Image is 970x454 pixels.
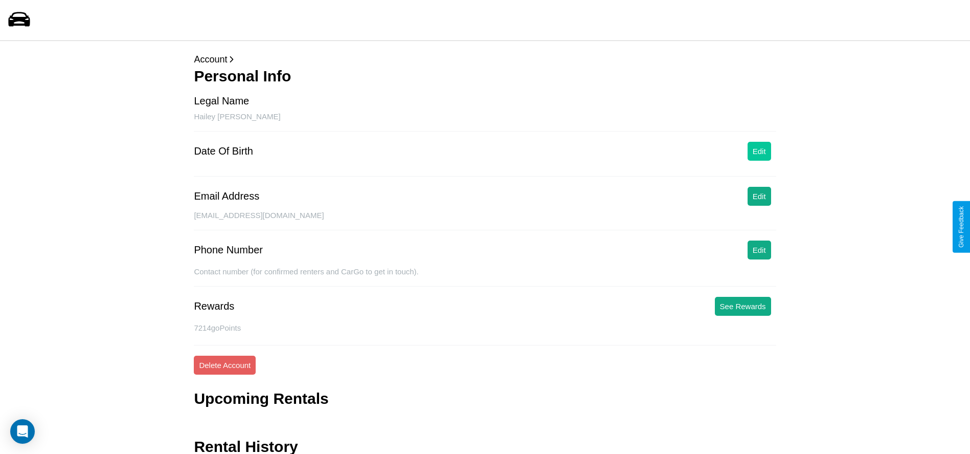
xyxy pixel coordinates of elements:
div: Phone Number [194,244,263,256]
p: 7214 goPoints [194,321,776,335]
div: Contact number (for confirmed renters and CarGo to get in touch). [194,267,776,287]
h3: Personal Info [194,68,776,85]
button: Delete Account [194,356,256,375]
div: Hailey [PERSON_NAME] [194,112,776,132]
button: See Rewards [715,297,771,316]
div: Open Intercom Messenger [10,419,35,444]
button: Edit [748,142,771,161]
div: [EMAIL_ADDRESS][DOMAIN_NAME] [194,211,776,230]
p: Account [194,51,776,68]
button: Edit [748,241,771,260]
h3: Upcoming Rentals [194,390,328,407]
button: Edit [748,187,771,206]
div: Email Address [194,190,259,202]
div: Rewards [194,300,234,312]
div: Date Of Birth [194,145,253,157]
div: Legal Name [194,95,249,107]
div: Give Feedback [958,206,965,248]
